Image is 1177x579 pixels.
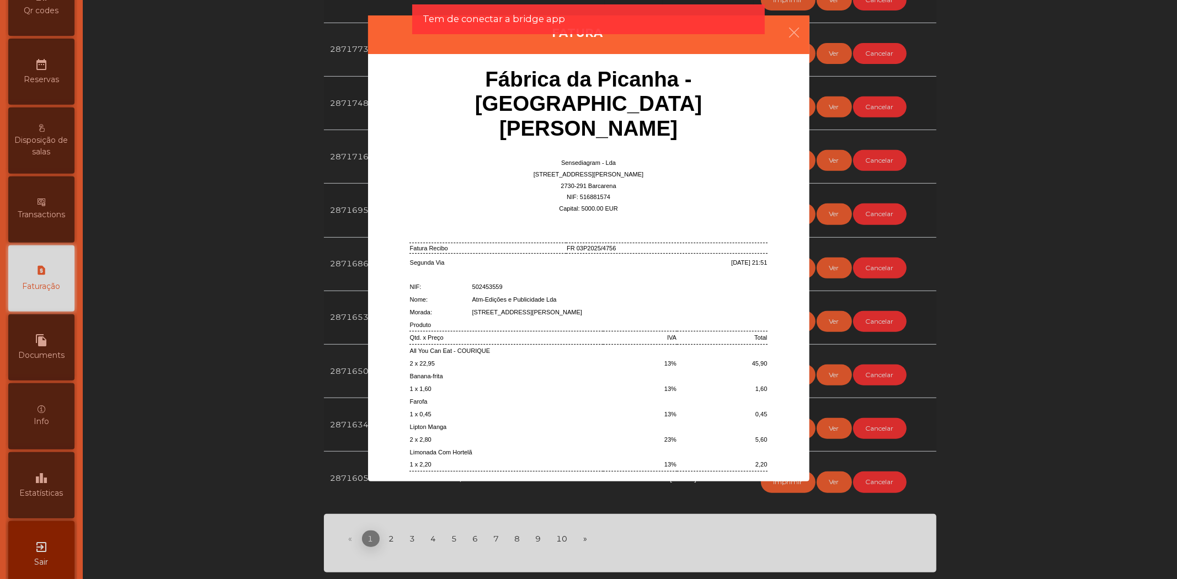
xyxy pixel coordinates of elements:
td: 502453559 [472,281,768,293]
strong: Fábrica da Picanha - [GEOGRAPHIC_DATA][PERSON_NAME] [475,67,702,140]
td: 2 x 22,95 [409,357,604,370]
td: 13% [603,357,677,370]
td: Atm-Edições e Publicidade Lda [472,293,768,306]
td: Total [409,471,598,484]
td: 1,60 [677,383,768,395]
td: Total [677,331,768,345]
td: 1 x 1,60 [409,383,604,395]
td: 13% [603,383,677,395]
span: Tem de conectar a bridge app [423,12,566,26]
td: Limonada Com Hortelã [409,446,768,459]
div: NIF: 516881574 [409,191,768,203]
td: Nome: [409,293,472,306]
div: Capital: 5000.00 EUR [409,203,768,215]
div: Sensediagram - Lda [409,157,768,169]
td: Lipton Manga [409,421,768,433]
td: Banana-frita [409,370,768,383]
td: Produto [409,319,768,331]
td: Morada: [409,306,472,319]
td: 23% [603,433,677,446]
td: 1 x 0,45 [409,408,604,421]
td: Qtd. x Preço [409,331,604,345]
td: NIF: [409,281,472,293]
td: 2 x 2,80 [409,433,604,446]
td: 0,45 [677,408,768,421]
td: FR 03P2025/4756 [566,243,768,254]
td: Fatura Recibo [409,243,566,254]
div: [STREET_ADDRESS][PERSON_NAME] [409,169,768,180]
td: [STREET_ADDRESS][PERSON_NAME] [472,306,768,319]
div: 2730-291 Barcarena [409,180,768,192]
td: Eur 55,75 [598,471,768,484]
td: 13% [603,458,677,471]
td: 5,60 [677,433,768,446]
td: 1 x 2,20 [409,458,604,471]
td: 2,20 [677,458,768,471]
td: 45,90 [677,357,768,370]
td: 13% [603,408,677,421]
td: Segunda Via [409,256,585,269]
td: IVA [603,331,677,345]
td: Farofa [409,395,768,408]
td: All You Can Eat - COURIQUE [409,345,768,357]
td: [DATE] 21:51 [585,256,768,269]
